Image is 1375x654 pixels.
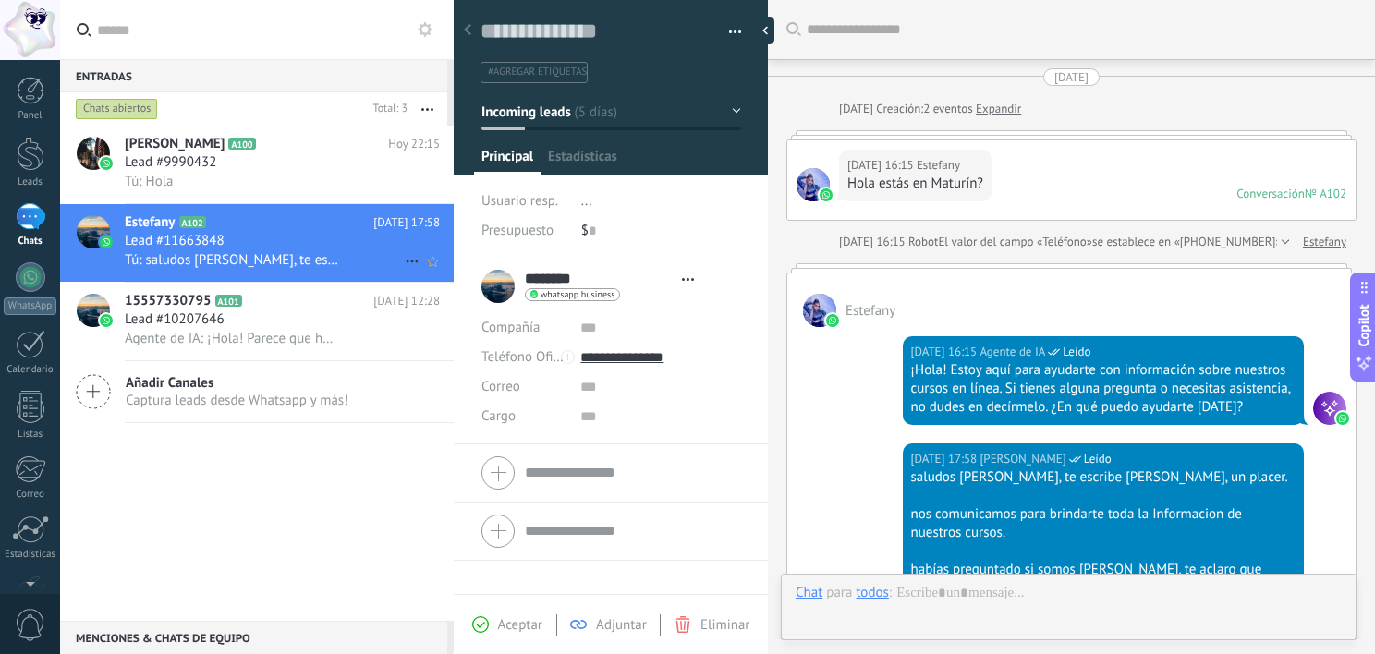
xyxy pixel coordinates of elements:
[4,236,57,248] div: Chats
[126,392,348,409] span: Captura leads desde Whatsapp y más!
[215,295,242,307] span: A101
[856,584,888,600] div: todos
[889,584,892,602] span: :
[596,616,647,634] span: Adjuntar
[1063,343,1090,361] span: Leído
[125,173,174,190] span: Tú: Hola
[481,187,567,216] div: Usuario resp.
[4,429,57,441] div: Listas
[76,98,158,120] div: Chats abiertos
[373,213,440,232] span: [DATE] 17:58
[481,372,520,402] button: Correo
[481,192,558,210] span: Usuario resp.
[481,402,566,431] div: Cargo
[60,204,454,282] a: avatariconEstefanyA102[DATE] 17:58Lead #11663848Tú: saludos [PERSON_NAME], te escribe [PERSON_NAM...
[1092,233,1282,251] span: se establece en «[PHONE_NUMBER]»
[756,17,774,44] div: Ocultar
[125,251,338,269] span: Tú: saludos [PERSON_NAME], te escribe [PERSON_NAME], un placer. nos comunicamos para brindarte to...
[481,216,567,246] div: Presupuesto
[1355,305,1373,347] span: Copilot
[976,100,1021,118] a: Expandir
[826,584,852,602] span: para
[911,343,980,361] div: [DATE] 16:15
[4,176,57,188] div: Leads
[125,213,176,232] span: Estefany
[911,450,980,468] div: [DATE] 17:58
[700,616,749,634] span: Eliminar
[911,505,1296,542] div: nos comunicamos para brindarte toda la Informacion de nuestros cursos.
[179,216,206,228] span: A102
[366,100,408,118] div: Total: 3
[847,175,983,193] div: Hola estás en Maturín?
[481,313,566,343] div: Compañía
[839,100,1021,118] div: Creación:
[1084,450,1112,468] span: Leído
[408,92,447,126] button: Más
[125,310,225,329] span: Lead #10207646
[548,148,617,175] span: Estadísticas
[839,100,876,118] div: [DATE]
[60,283,454,360] a: avataricon15557330795A101[DATE] 12:28Lead #10207646Agente de IA: ¡Hola! Parece que has enviado un...
[917,156,960,175] span: Estefany
[498,616,542,634] span: Aceptar
[846,302,895,320] span: Estefany
[938,233,1092,251] span: El valor del campo «Teléfono»
[100,314,113,327] img: icon
[125,232,225,250] span: Lead #11663848
[228,138,255,150] span: A100
[126,374,348,392] span: Añadir Canales
[373,292,440,310] span: [DATE] 12:28
[581,192,592,210] span: ...
[847,156,917,175] div: [DATE] 16:15
[541,290,614,299] span: whatsapp business
[911,361,1296,417] div: ¡Hola! Estoy aquí para ayudarte con información sobre nuestros cursos en línea. Si tienes alguna ...
[100,236,113,248] img: icon
[60,126,454,203] a: avataricon[PERSON_NAME]A100Hoy 22:15Lead #9990432Tú: Hola
[908,234,938,249] span: Robot
[481,343,566,372] button: Teléfono Oficina
[4,364,57,376] div: Calendario
[100,157,113,170] img: icon
[1303,233,1346,251] a: Estefany
[923,100,972,118] span: 2 eventos
[803,294,836,327] span: Estefany
[1054,68,1089,86] div: [DATE]
[826,314,839,327] img: waba.svg
[1305,186,1346,201] div: № A102
[1313,392,1346,425] span: Agente de IA
[60,59,447,92] div: Entradas
[4,297,56,315] div: WhatsApp
[481,148,533,175] span: Principal
[4,489,57,501] div: Correo
[839,233,908,251] div: [DATE] 16:15
[481,222,554,239] span: Presupuesto
[125,292,212,310] span: 15557330795
[125,330,338,347] span: Agente de IA: ¡Hola! Parece que has enviado un mensaje que no puedo procesar. Estoy aquí para ayu...
[4,110,57,122] div: Panel
[820,188,833,201] img: waba.svg
[797,168,830,201] span: Estefany
[388,135,440,153] span: Hoy 22:15
[481,378,520,395] span: Correo
[4,549,57,561] div: Estadísticas
[125,135,225,153] span: [PERSON_NAME]
[125,153,216,172] span: Lead #9990432
[60,621,447,654] div: Menciones & Chats de equipo
[1336,412,1349,425] img: waba.svg
[1236,186,1305,201] div: Conversación
[911,468,1296,487] div: saludos [PERSON_NAME], te escribe [PERSON_NAME], un placer.
[980,343,1045,361] span: Agente de IA
[911,561,1296,616] div: habías preguntado si somos [PERSON_NAME], te aclaro que somos una academia online y tenemos alumn...
[980,450,1065,468] span: Salvador Perozzi (Oficina de Venta)
[481,409,516,423] span: Cargo
[488,66,587,79] span: #agregar etiquetas
[581,216,741,246] div: $
[481,348,578,366] span: Teléfono Oficina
